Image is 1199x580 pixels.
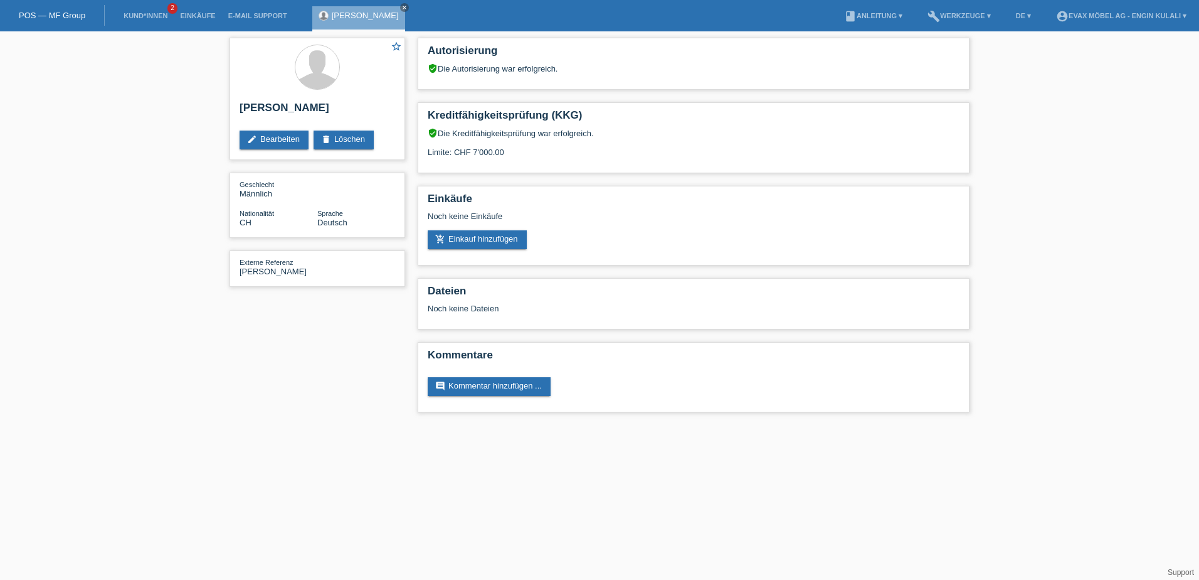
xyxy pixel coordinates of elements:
[240,218,251,227] span: Schweiz
[391,41,402,52] i: star_border
[838,12,909,19] a: bookAnleitung ▾
[428,349,959,368] h2: Kommentare
[428,63,438,73] i: verified_user
[428,304,811,313] div: Noch keine Dateien
[247,134,257,144] i: edit
[317,218,347,227] span: Deutsch
[401,4,408,11] i: close
[1168,568,1194,577] a: Support
[428,212,959,230] div: Noch keine Einkäufe
[240,180,317,198] div: Männlich
[428,230,527,249] a: add_shopping_cartEinkauf hinzufügen
[428,63,959,73] div: Die Autorisierung war erfolgreich.
[435,234,445,244] i: add_shopping_cart
[921,12,997,19] a: buildWerkzeuge ▾
[317,210,343,217] span: Sprache
[428,285,959,304] h2: Dateien
[428,377,551,396] a: commentKommentar hinzufügen ...
[428,128,959,166] div: Die Kreditfähigkeitsprüfung war erfolgreich. Limite: CHF 7'000.00
[435,381,445,391] i: comment
[240,259,293,266] span: Externe Referenz
[321,134,331,144] i: delete
[1010,12,1037,19] a: DE ▾
[174,12,221,19] a: Einkäufe
[240,102,395,121] h2: [PERSON_NAME]
[428,128,438,138] i: verified_user
[240,257,317,276] div: [PERSON_NAME]
[240,210,274,217] span: Nationalität
[391,41,402,54] a: star_border
[167,3,177,14] span: 2
[927,10,940,23] i: build
[1050,12,1193,19] a: account_circleEVAX Möbel AG - Engin Kulali ▾
[1056,10,1069,23] i: account_circle
[400,3,409,12] a: close
[428,193,959,212] h2: Einkäufe
[222,12,293,19] a: E-Mail Support
[428,45,959,63] h2: Autorisierung
[117,12,174,19] a: Kund*innen
[314,131,374,149] a: deleteLöschen
[240,181,274,188] span: Geschlecht
[240,131,309,149] a: editBearbeiten
[332,11,399,20] a: [PERSON_NAME]
[19,11,85,20] a: POS — MF Group
[428,109,959,128] h2: Kreditfähigkeitsprüfung (KKG)
[844,10,857,23] i: book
